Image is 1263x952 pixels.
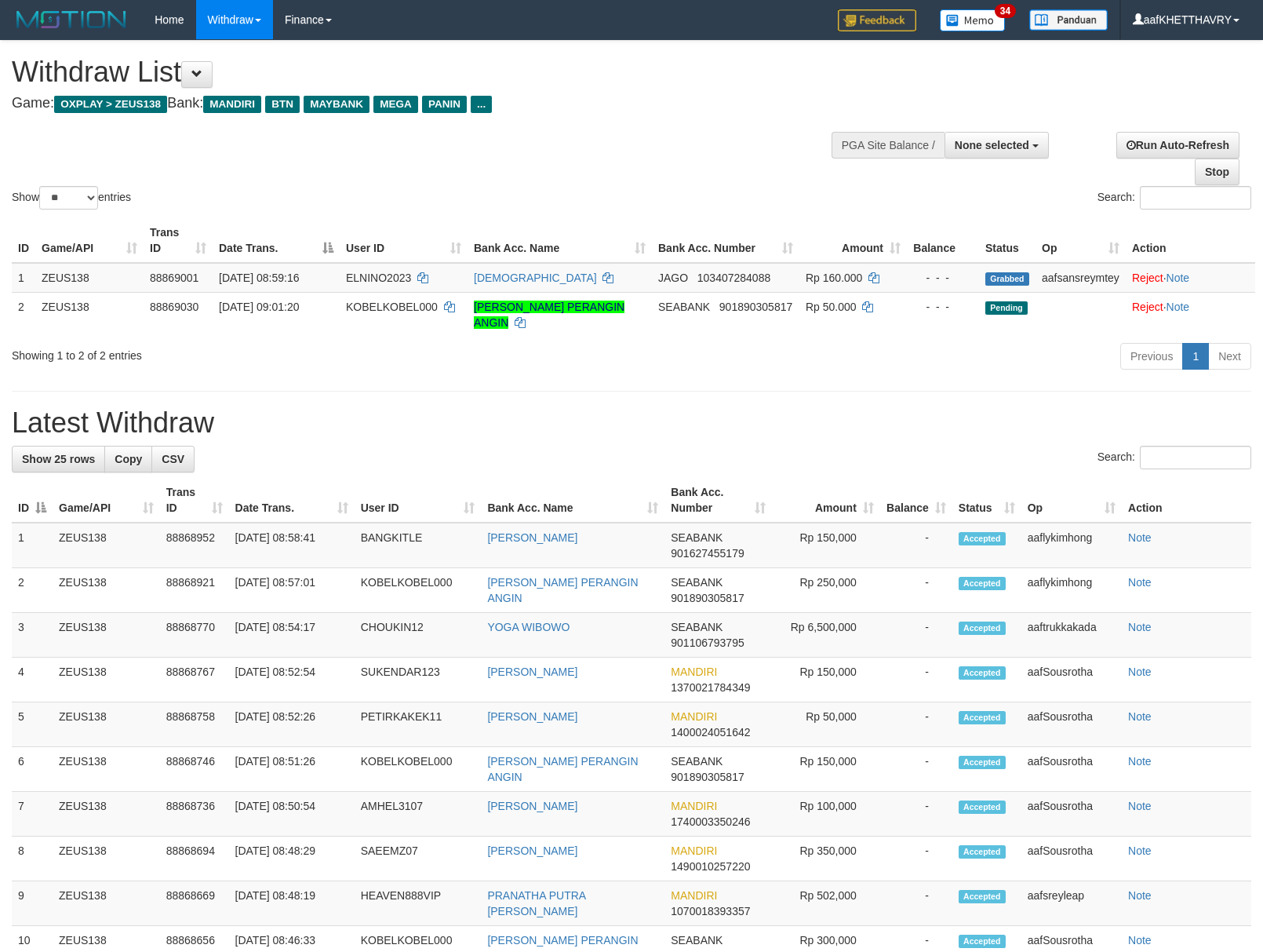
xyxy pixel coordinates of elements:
td: ZEUS138 [53,702,160,747]
td: aafsansreymtey [1036,263,1126,293]
td: - [880,613,952,658]
span: Copy 901890305817 to clipboard [719,301,792,313]
td: 88868758 [160,702,229,747]
div: - - - [913,299,973,315]
span: None selected [955,139,1029,151]
span: ... [471,96,492,113]
td: aaflykimhong [1021,523,1122,568]
a: PRANATHA PUTRA [PERSON_NAME] [487,889,585,917]
span: Accepted [959,666,1006,680]
span: MANDIRI [671,666,717,678]
td: aaflykimhong [1021,568,1122,613]
td: Rp 502,000 [772,881,880,926]
a: 1 [1182,343,1209,370]
span: BTN [265,96,300,113]
td: 88868736 [160,792,229,837]
td: SAEEMZ07 [355,837,482,881]
a: Reject [1132,301,1163,313]
span: Copy 1740003350246 to clipboard [671,815,750,828]
button: None selected [945,132,1049,159]
td: - [880,702,952,747]
a: YOGA WIBOWO [487,621,570,633]
span: MANDIRI [671,710,717,723]
span: Copy 1070018393357 to clipboard [671,905,750,917]
span: Copy 901890305817 to clipboard [671,771,744,783]
span: MANDIRI [203,96,261,113]
img: Button%20Memo.svg [940,9,1006,31]
span: OXPLAY > ZEUS138 [54,96,167,113]
label: Search: [1097,186,1251,210]
span: Show 25 rows [22,453,95,465]
span: Copy [115,453,142,465]
td: 6 [12,747,53,792]
span: Copy 103407284088 to clipboard [697,272,770,284]
th: Bank Acc. Name: activate to sort column ascending [468,218,652,263]
td: 88868669 [160,881,229,926]
td: ZEUS138 [53,747,160,792]
td: Rp 150,000 [772,523,880,568]
a: Note [1128,800,1152,812]
th: Balance [907,218,979,263]
td: 88868694 [160,837,229,881]
td: [DATE] 08:51:26 [229,747,355,792]
td: ZEUS138 [35,263,144,293]
td: [DATE] 08:58:41 [229,523,355,568]
span: Copy 1370021784349 to clipboard [671,681,750,694]
span: SEABANK [671,576,722,589]
td: - [880,658,952,702]
td: aafSousrotha [1021,702,1122,747]
a: Note [1128,755,1152,768]
td: · [1126,263,1255,293]
td: ZEUS138 [53,881,160,926]
td: 88868952 [160,523,229,568]
td: Rp 100,000 [772,792,880,837]
a: Note [1128,531,1152,544]
span: 34 [995,4,1016,18]
th: Bank Acc. Number: activate to sort column ascending [664,478,772,523]
th: Balance: activate to sort column ascending [880,478,952,523]
th: Amount: activate to sort column ascending [799,218,907,263]
td: ZEUS138 [53,613,160,658]
span: Copy 901890305817 to clipboard [671,592,744,604]
th: Status [979,218,1036,263]
span: MEGA [373,96,418,113]
a: Note [1128,710,1152,723]
td: - [880,837,952,881]
td: AMHEL3107 [355,792,482,837]
td: 5 [12,702,53,747]
div: PGA Site Balance / [832,132,945,159]
td: CHOUKIN12 [355,613,482,658]
th: Amount: activate to sort column ascending [772,478,880,523]
th: Game/API: activate to sort column ascending [35,218,144,263]
a: Note [1128,666,1152,678]
a: [PERSON_NAME] [487,710,577,723]
span: MANDIRI [671,800,717,812]
td: PETIRKAKEK11 [355,702,482,747]
th: ID: activate to sort column descending [12,478,53,523]
th: Date Trans.: activate to sort column ascending [229,478,355,523]
span: KOBELKOBEL000 [346,301,438,313]
a: Note [1167,301,1190,313]
span: MAYBANK [304,96,369,113]
td: Rp 350,000 [772,837,880,881]
span: SEABANK [671,531,722,544]
td: BANGKITLE [355,523,482,568]
span: Accepted [959,801,1006,814]
span: [DATE] 08:59:16 [219,272,299,284]
td: 88868770 [160,613,229,658]
td: Rp 250,000 [772,568,880,613]
a: Note [1128,621,1152,633]
td: 2 [12,568,53,613]
span: MANDIRI [671,889,717,902]
img: Feedback.jpg [838,9,916,31]
a: Previous [1120,343,1183,370]
span: Accepted [959,577,1006,590]
a: Copy [104,446,152,472]
a: [PERSON_NAME] [487,844,577,857]
span: PANIN [422,96,467,113]
a: Note [1128,889,1152,902]
td: [DATE] 08:52:26 [229,702,355,747]
th: Trans ID: activate to sort column ascending [144,218,213,263]
td: - [880,881,952,926]
th: User ID: activate to sort column ascending [340,218,468,263]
